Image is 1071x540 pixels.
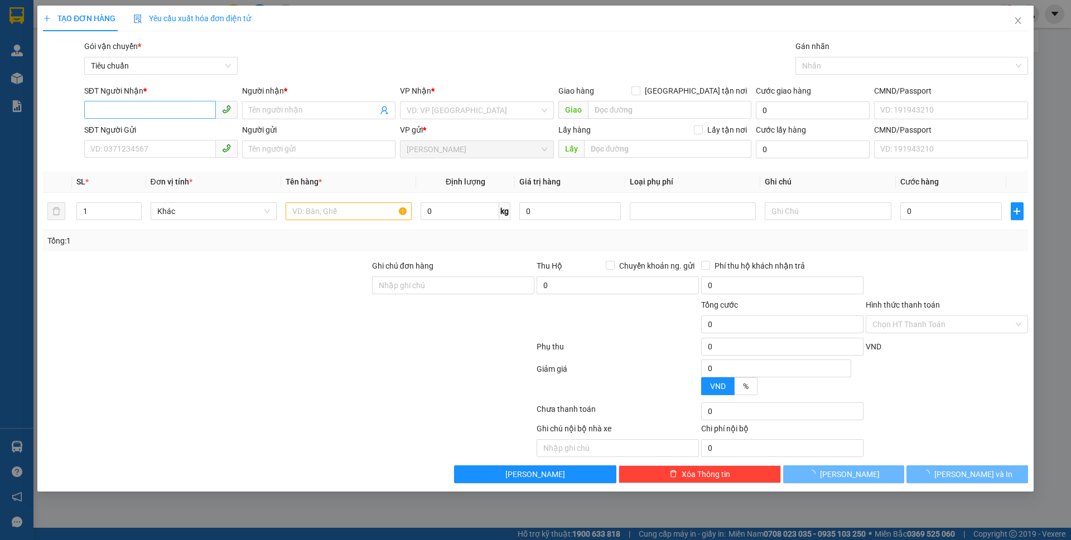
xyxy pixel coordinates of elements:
span: Đơn vị tính [151,177,192,186]
label: Hình thức thanh toán [866,300,940,309]
span: Cư Kuin [407,141,547,158]
span: Thu Hộ [537,261,562,270]
div: Giảm giá [535,363,700,400]
label: Cước giao hàng [756,86,811,95]
div: CMND/Passport [874,85,1027,97]
span: plus [1011,207,1022,216]
span: Tổng cước [701,300,738,309]
span: close [1014,16,1022,25]
span: kg [499,202,510,220]
div: SĐT Người Gửi [84,124,238,136]
button: Close [1002,6,1034,37]
span: phone [222,105,231,114]
button: plus [1011,202,1023,220]
span: SL [77,177,86,186]
span: user-add [380,106,389,115]
span: Giao [558,101,588,119]
span: plus [43,14,51,22]
div: Tổng: 1 [47,235,413,247]
span: VND [866,342,881,351]
input: Cước giao hàng [756,101,870,119]
span: Khác [157,203,270,220]
span: phone [222,144,231,153]
span: loading [808,470,821,478]
button: [PERSON_NAME] [783,465,904,483]
span: [PERSON_NAME] và In [934,468,1012,480]
th: Loại phụ phí [625,171,760,193]
button: deleteXóa Thông tin [619,465,781,483]
div: Phụ thu [535,340,700,360]
span: Lấy [558,140,584,158]
input: 0 [519,202,621,220]
input: Ghi Chú [765,202,891,220]
button: [PERSON_NAME] và In [907,465,1028,483]
span: loading [922,470,934,478]
span: Lấy tận nơi [703,124,751,136]
button: [PERSON_NAME] [455,465,617,483]
div: Chi phí nội bộ [701,422,863,439]
span: [PERSON_NAME] [821,468,880,480]
input: Ghi chú đơn hàng [372,276,534,294]
span: Tiêu chuẩn [91,57,231,74]
label: Gán nhãn [795,42,829,51]
span: TẠO ĐƠN HÀNG [43,14,115,23]
span: % [743,382,749,391]
span: Phí thu hộ khách nhận trả [710,260,809,272]
div: Người nhận [242,85,395,97]
span: Lấy hàng [558,125,591,134]
img: icon [133,14,142,23]
input: Dọc đường [584,140,751,158]
input: VD: Bàn, Ghế [286,202,412,220]
label: Cước lấy hàng [756,125,806,134]
div: SĐT Người Nhận [84,85,238,97]
label: Ghi chú đơn hàng [372,261,433,270]
span: Tên hàng [286,177,322,186]
span: [PERSON_NAME] [506,468,566,480]
div: Ghi chú nội bộ nhà xe [537,422,699,439]
button: delete [47,202,65,220]
span: Giao hàng [558,86,594,95]
span: Chuyển khoản ng. gửi [615,260,699,272]
span: delete [669,470,677,479]
input: Cước lấy hàng [756,140,870,158]
th: Ghi chú [761,171,896,193]
span: VND [710,382,726,391]
span: Cước hàng [900,177,939,186]
span: [GEOGRAPHIC_DATA] tận nơi [640,85,751,97]
span: Xóa Thông tin [682,468,730,480]
input: Nhập ghi chú [537,439,699,457]
div: Người gửi [242,124,395,136]
input: Dọc đường [588,101,751,119]
div: VP gửi [401,124,554,136]
span: VP Nhận [401,86,432,95]
span: Định lượng [446,177,485,186]
span: Yêu cầu xuất hóa đơn điện tử [133,14,251,23]
span: Gói vận chuyển [84,42,141,51]
div: CMND/Passport [874,124,1027,136]
span: Giá trị hàng [519,177,561,186]
div: Chưa thanh toán [535,403,700,422]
